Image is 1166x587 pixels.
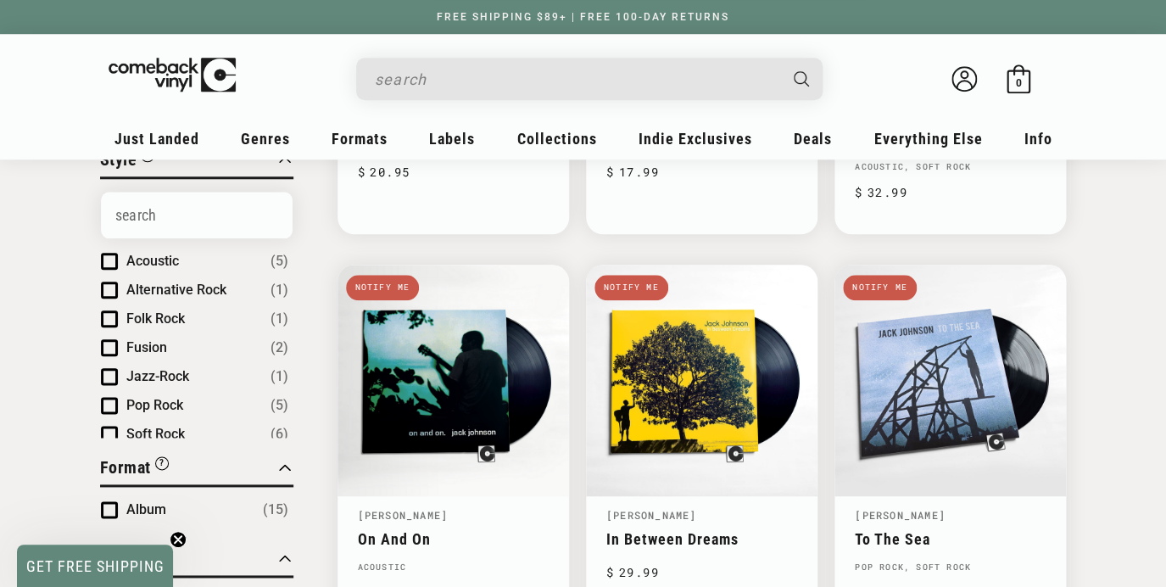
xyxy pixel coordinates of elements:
[358,508,449,522] a: [PERSON_NAME]
[114,130,199,148] span: Just Landed
[332,130,388,148] span: Formats
[126,310,185,327] span: Folk Rock
[517,130,597,148] span: Collections
[241,130,290,148] span: Genres
[429,130,475,148] span: Labels
[17,545,173,587] div: GET FREE SHIPPINGClose teaser
[356,58,823,100] div: Search
[358,530,549,548] a: On And On
[794,130,832,148] span: Deals
[271,395,288,416] span: Number of products: (5)
[100,147,155,176] button: Filter by Style
[778,58,824,100] button: Search
[271,424,288,444] span: Number of products: (6)
[126,397,183,413] span: Pop Rock
[420,11,746,23] a: FREE SHIPPING $89+ | FREE 100-DAY RETURNS
[263,500,288,520] span: Number of products: (15)
[606,530,797,548] a: In Between Dreams
[271,280,288,300] span: Number of products: (1)
[271,309,288,329] span: Number of products: (1)
[639,130,752,148] span: Indie Exclusives
[606,508,697,522] a: [PERSON_NAME]
[126,501,166,517] span: Album
[873,130,982,148] span: Everything Else
[100,149,137,170] span: Style
[1015,76,1021,89] span: 0
[100,455,169,484] button: Filter by Format
[126,339,167,355] span: Fusion
[101,192,293,238] input: Search Options
[126,282,226,298] span: Alternative Rock
[26,557,165,575] span: GET FREE SHIPPING
[126,426,185,442] span: Soft Rock
[126,368,189,384] span: Jazz-Rock
[170,531,187,548] button: Close teaser
[1024,130,1052,148] span: Info
[855,530,1046,548] a: To The Sea
[375,62,777,97] input: search
[271,251,288,271] span: Number of products: (5)
[271,366,288,387] span: Number of products: (1)
[271,338,288,358] span: Number of products: (2)
[855,508,946,522] a: [PERSON_NAME]
[126,253,179,269] span: Acoustic
[100,457,151,478] span: Format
